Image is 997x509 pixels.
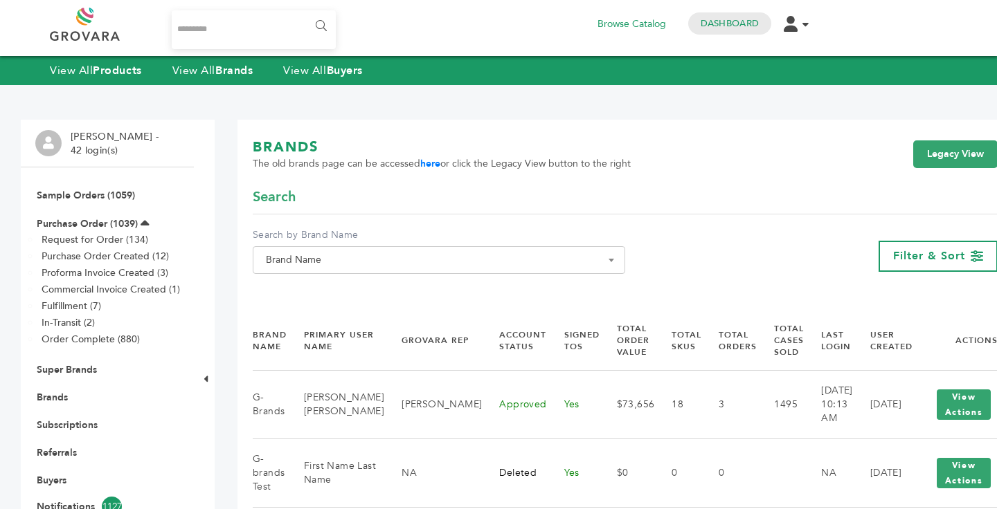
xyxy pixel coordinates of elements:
[384,438,482,507] td: NA
[701,438,757,507] td: 0
[42,333,140,346] a: Order Complete (880)
[547,311,600,370] th: Signed TOS
[35,130,62,156] img: profile.png
[804,370,852,438] td: [DATE] 10:13 AM
[37,418,98,432] a: Subscriptions
[384,370,482,438] td: [PERSON_NAME]
[598,17,666,32] a: Browse Catalog
[93,63,141,78] strong: Products
[937,389,991,420] button: View Actions
[420,157,440,170] a: here
[253,370,287,438] td: G-Brands
[853,438,913,507] td: [DATE]
[253,228,625,242] label: Search by Brand Name
[253,157,631,171] span: The old brands page can be accessed or click the Legacy View button to the right
[327,63,363,78] strong: Buyers
[260,250,618,270] span: Brand Name
[757,370,804,438] td: 1495
[71,130,162,157] li: [PERSON_NAME] - 42 login(s)
[654,370,701,438] td: 18
[42,299,101,313] a: Fulfillment (7)
[253,311,287,370] th: Brand Name
[804,311,852,370] th: Last Login
[804,438,852,507] td: NA
[42,283,180,296] a: Commercial Invoice Created (1)
[253,187,296,207] span: Search
[654,311,701,370] th: Total SKUs
[654,438,701,507] td: 0
[42,316,95,329] a: In-Transit (2)
[600,370,655,438] td: $73,656
[600,438,655,507] td: $0
[42,250,169,263] a: Purchase Order Created (12)
[253,438,287,507] td: G-brands Test
[384,311,482,370] th: Grovara Rep
[50,63,142,78] a: View AllProducts
[547,370,600,438] td: Yes
[287,311,384,370] th: Primary User Name
[253,138,631,157] h1: BRANDS
[287,438,384,507] td: First Name Last Name
[283,63,363,78] a: View AllBuyers
[42,233,148,246] a: Request for Order (134)
[253,246,625,274] span: Brand Name
[215,63,253,78] strong: Brands
[701,370,757,438] td: 3
[37,446,77,459] a: Referrals
[757,311,804,370] th: Total Cases Sold
[37,363,97,376] a: Super Brands
[853,311,913,370] th: User Created
[37,474,66,487] a: Buyers
[853,370,913,438] td: [DATE]
[937,458,991,488] button: View Actions
[287,370,384,438] td: [PERSON_NAME] [PERSON_NAME]
[37,391,68,404] a: Brands
[42,266,168,279] a: Proforma Invoice Created (3)
[37,189,135,202] a: Sample Orders (1059)
[482,370,546,438] td: Approved
[701,17,759,30] a: Dashboard
[893,248,965,263] span: Filter & Sort
[172,10,336,49] input: Search...
[172,63,253,78] a: View AllBrands
[701,311,757,370] th: Total Orders
[547,438,600,507] td: Yes
[482,311,546,370] th: Account Status
[482,438,546,507] td: Deleted
[37,217,138,230] a: Purchase Order (1039)
[600,311,655,370] th: Total Order Value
